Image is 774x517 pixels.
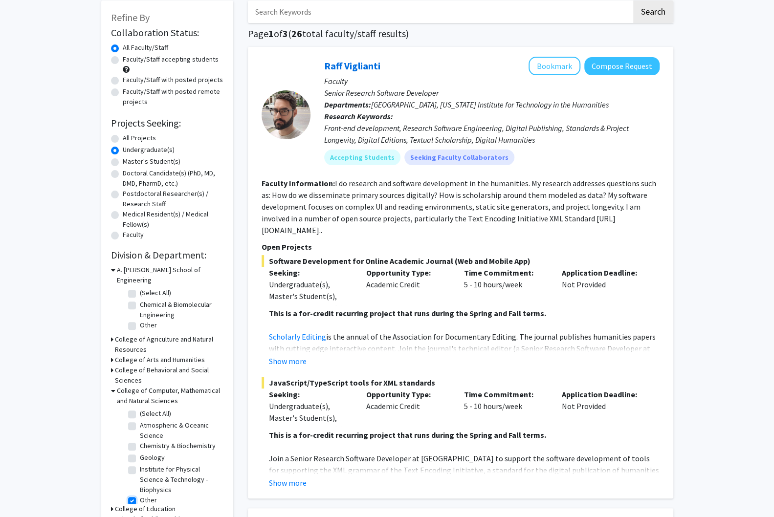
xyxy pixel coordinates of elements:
label: Atmospheric & Oceanic Science [140,420,221,441]
button: Show more [269,355,307,367]
p: Application Deadline: [562,388,645,400]
label: Undergraduate(s) [123,145,175,155]
p: Time Commitment: [464,267,547,279]
p: is the annual of the Association for Documentary Editing. The journal publishes humanities papers... [269,331,660,401]
button: Compose Request to Raff Viglianti [584,57,660,75]
span: 26 [291,27,302,40]
p: Faculty [324,75,660,87]
div: Undergraduate(s), Master's Student(s), Doctoral Candidate(s) (PhD, MD, DMD, PharmD, etc.) [269,279,352,337]
span: Refine By [111,11,150,23]
label: (Select All) [140,409,171,419]
h3: College of Behavioral and Social Sciences [115,365,223,386]
p: Opportunity Type: [366,267,449,279]
h2: Projects Seeking: [111,117,223,129]
div: 5 - 10 hours/week [457,267,554,305]
span: JavaScript/TypeScript tools for XML standards [262,377,660,388]
label: Other [140,320,157,330]
div: Academic Credit [359,267,457,305]
label: Faculty/Staff with posted projects [123,75,223,85]
button: Show more [269,477,307,489]
h3: College of Education [115,504,176,514]
div: 5 - 10 hours/week [457,388,554,427]
strong: This is a for-credit recurring project that runs during the Spring and Fall terms. [269,308,546,318]
h1: Page of ( total faculty/staff results) [248,28,673,40]
a: Scholarly Editing [269,332,326,342]
div: Undergraduate(s), Master's Student(s), Doctoral Candidate(s) (PhD, MD, DMD, PharmD, etc.) [269,400,352,459]
label: Master's Student(s) [123,156,180,167]
label: Postdoctoral Researcher(s) / Research Staff [123,189,223,209]
mat-chip: Seeking Faculty Collaborators [404,150,514,165]
button: Search [633,0,673,23]
label: Faculty [123,230,144,240]
label: Faculty/Staff accepting students [123,54,219,65]
div: Academic Credit [359,388,457,427]
p: Seeking: [269,267,352,279]
p: Opportunity Type: [366,388,449,400]
h3: College of Agriculture and Natural Resources [115,334,223,355]
button: Add Raff Viglianti to Bookmarks [529,57,580,75]
p: Application Deadline: [562,267,645,279]
p: Join a Senior Research Software Developer at [GEOGRAPHIC_DATA] to support the software developmen... [269,452,660,499]
p: Time Commitment: [464,388,547,400]
iframe: Chat [7,473,42,510]
b: Research Keywords: [324,111,393,121]
label: Chemical & Biomolecular Engineering [140,300,221,320]
p: Open Projects [262,241,660,253]
span: [GEOGRAPHIC_DATA], [US_STATE] Institute for Technology in the Humanities [371,100,609,109]
div: Not Provided [554,388,652,427]
label: Other [140,495,157,505]
div: Front-end development, Research Software Engineering, Digital Publishing, Standards & Project Lon... [324,122,660,146]
span: Software Development for Online Academic Journal (Web and Mobile App) [262,255,660,267]
label: Faculty/Staff with posted remote projects [123,86,223,107]
label: All Projects [123,133,156,143]
mat-chip: Accepting Students [324,150,400,165]
h3: A. [PERSON_NAME] School of Engineering [117,265,223,285]
h3: College of Computer, Mathematical and Natural Sciences [117,386,223,406]
b: Faculty Information: [262,178,335,188]
label: All Faculty/Staff [123,43,168,53]
label: Geology [140,452,165,463]
label: Institute for Physical Science & Technology - Biophysics [140,464,221,495]
span: 3 [283,27,288,40]
p: Seeking: [269,388,352,400]
a: Raff Viglianti [324,60,380,72]
b: Departments: [324,100,371,109]
label: (Select All) [140,288,171,298]
label: Doctoral Candidate(s) (PhD, MD, DMD, PharmD, etc.) [123,168,223,189]
p: Senior Research Software Developer [324,87,660,99]
h3: College of Arts and Humanities [115,355,205,365]
input: Search Keywords [248,0,632,23]
label: Medical Resident(s) / Medical Fellow(s) [123,209,223,230]
label: Chemistry & Biochemistry [140,441,216,451]
strong: This is a for-credit recurring project that runs during the Spring and Fall terms. [269,430,546,440]
span: 1 [268,27,274,40]
h2: Division & Department: [111,249,223,261]
h2: Collaboration Status: [111,27,223,39]
fg-read-more: I do research and software development in the humanities. My research addresses questions such as... [262,178,656,235]
div: Not Provided [554,267,652,305]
